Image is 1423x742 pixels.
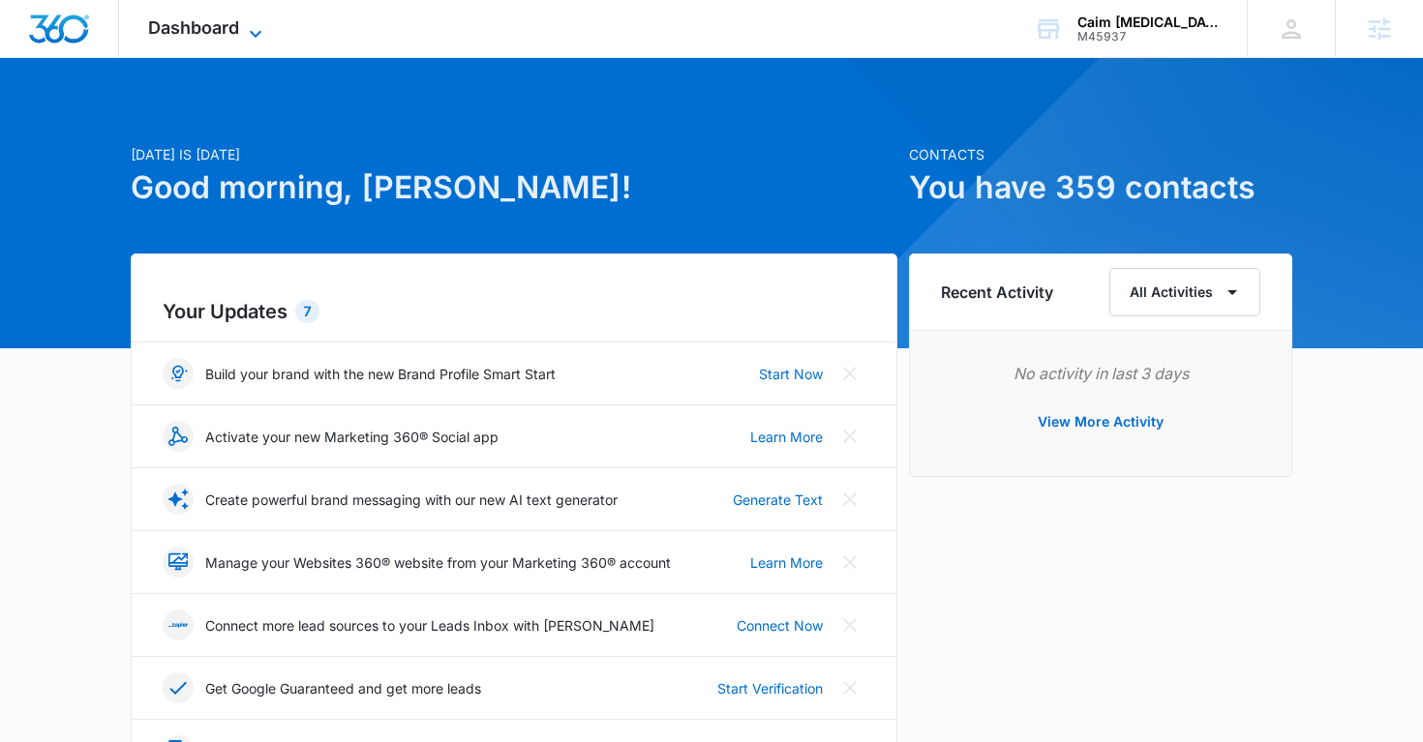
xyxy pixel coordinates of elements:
div: 7 [295,300,319,323]
p: [DATE] is [DATE] [131,144,897,164]
a: Start Verification [717,678,823,698]
button: Close [834,358,865,389]
h1: Good morning, [PERSON_NAME]! [131,164,897,211]
a: Start Now [759,364,823,384]
a: Generate Text [733,490,823,510]
button: Close [834,547,865,578]
div: account id [1077,30,1219,44]
p: Create powerful brand messaging with our new AI text generator [205,490,618,510]
button: All Activities [1109,268,1260,316]
button: Close [834,672,865,703]
a: Learn More [750,552,823,573]
h6: Recent Activity [941,281,1053,304]
p: Manage your Websites 360® website from your Marketing 360® account [205,552,671,573]
button: Close [834,609,865,640]
a: Learn More [750,427,823,447]
p: Connect more lead sources to your Leads Inbox with [PERSON_NAME] [205,615,654,636]
h2: Your Updates [163,297,865,326]
p: Get Google Guaranteed and get more leads [205,678,481,698]
p: No activity in last 3 days [941,362,1260,385]
button: Close [834,421,865,452]
button: Close [834,484,865,515]
a: Connect Now [737,615,823,636]
p: Activate your new Marketing 360® Social app [205,427,499,447]
p: Build your brand with the new Brand Profile Smart Start [205,364,556,384]
button: View More Activity [1018,399,1183,445]
p: Contacts [909,144,1292,164]
span: Dashboard [148,17,239,38]
h1: You have 359 contacts [909,164,1292,211]
div: account name [1077,15,1219,30]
